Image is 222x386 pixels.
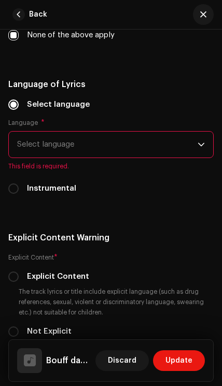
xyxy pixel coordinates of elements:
h5: Language of Lyrics [8,78,214,91]
span: Back [29,4,47,25]
label: Language [8,119,45,127]
small: The track lyrics or title include explicit language (such as drug references, sexual, violent or ... [17,287,214,318]
button: Update [153,350,205,371]
h5: Explicit Content Warning [8,232,214,244]
label: Not Explicit [27,326,72,337]
label: Select language [27,99,90,110]
span: This field is required. [8,162,214,170]
span: Discard [108,350,136,371]
label: Instrumental [27,183,76,194]
span: Select language [17,132,198,158]
small: Explicit Content [8,252,54,263]
span: Update [165,350,192,371]
h5: Bouff dad.wav [46,354,91,367]
label: Explicit Content [27,271,89,282]
button: Discard [95,350,149,371]
button: Back [8,4,55,25]
div: dropdown trigger [198,132,205,158]
label: None of the above apply [27,30,115,41]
